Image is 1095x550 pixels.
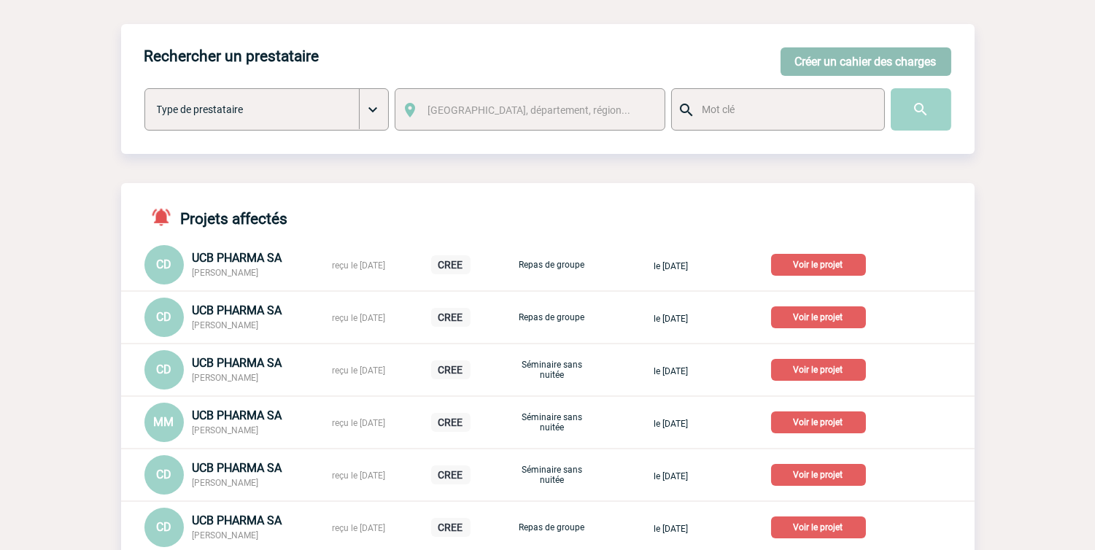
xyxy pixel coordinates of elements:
[156,363,171,376] span: CD
[193,425,259,435] span: [PERSON_NAME]
[771,309,872,323] a: Voir le projet
[154,415,174,429] span: MM
[516,360,589,380] p: Séminaire sans nuitée
[193,408,282,422] span: UCB PHARMA SA
[431,255,471,274] p: CREE
[156,310,171,324] span: CD
[654,261,688,271] span: le [DATE]
[193,268,259,278] span: [PERSON_NAME]
[771,362,872,376] a: Voir le projet
[771,411,866,433] p: Voir le projet
[193,514,282,527] span: UCB PHARMA SA
[654,471,688,481] span: le [DATE]
[193,461,282,475] span: UCB PHARMA SA
[333,365,386,376] span: reçu le [DATE]
[193,530,259,541] span: [PERSON_NAME]
[516,412,589,433] p: Séminaire sans nuitée
[427,104,630,116] span: [GEOGRAPHIC_DATA], département, région...
[156,468,171,481] span: CD
[333,470,386,481] span: reçu le [DATE]
[654,419,688,429] span: le [DATE]
[333,523,386,533] span: reçu le [DATE]
[771,257,872,271] a: Voir le projet
[193,303,282,317] span: UCB PHARMA SA
[654,524,688,534] span: le [DATE]
[516,260,589,270] p: Repas de groupe
[144,47,320,65] h4: Rechercher un prestataire
[771,519,872,533] a: Voir le projet
[771,254,866,276] p: Voir le projet
[771,516,866,538] p: Voir le projet
[431,308,471,327] p: CREE
[698,100,871,119] input: Mot clé
[193,373,259,383] span: [PERSON_NAME]
[771,414,872,428] a: Voir le projet
[516,312,589,322] p: Repas de groupe
[431,465,471,484] p: CREE
[431,360,471,379] p: CREE
[516,465,589,485] p: Séminaire sans nuitée
[193,320,259,330] span: [PERSON_NAME]
[193,478,259,488] span: [PERSON_NAME]
[333,418,386,428] span: reçu le [DATE]
[144,206,288,228] h4: Projets affectés
[654,314,688,324] span: le [DATE]
[193,251,282,265] span: UCB PHARMA SA
[156,520,171,534] span: CD
[150,206,181,228] img: notifications-active-24-px-r.png
[333,313,386,323] span: reçu le [DATE]
[771,467,872,481] a: Voir le projet
[193,356,282,370] span: UCB PHARMA SA
[516,522,589,532] p: Repas de groupe
[654,366,688,376] span: le [DATE]
[891,88,951,131] input: Submit
[771,306,866,328] p: Voir le projet
[333,260,386,271] span: reçu le [DATE]
[156,257,171,271] span: CD
[771,359,866,381] p: Voir le projet
[431,413,471,432] p: CREE
[431,518,471,537] p: CREE
[771,464,866,486] p: Voir le projet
